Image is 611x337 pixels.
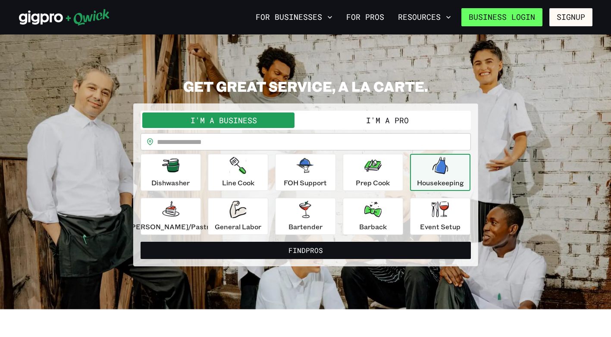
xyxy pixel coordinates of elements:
[128,222,213,232] p: [PERSON_NAME]/Pastry
[343,10,388,25] a: For Pros
[359,222,387,232] p: Barback
[133,78,478,95] h2: GET GREAT SERVICE, A LA CARTE.
[461,8,542,26] a: Business Login
[208,198,268,235] button: General Labor
[420,222,461,232] p: Event Setup
[306,112,469,128] button: I'm a Pro
[395,10,454,25] button: Resources
[141,198,201,235] button: [PERSON_NAME]/Pastry
[141,242,471,259] button: FindPros
[151,178,190,188] p: Dishwasher
[252,10,336,25] button: For Businesses
[275,154,335,191] button: FOH Support
[208,154,268,191] button: Line Cook
[142,112,306,128] button: I'm a Business
[343,154,403,191] button: Prep Cook
[275,198,335,235] button: Bartender
[288,222,323,232] p: Bartender
[356,178,390,188] p: Prep Cook
[141,154,201,191] button: Dishwasher
[549,8,592,26] button: Signup
[417,178,464,188] p: Housekeeping
[410,198,470,235] button: Event Setup
[215,222,261,232] p: General Labor
[343,198,403,235] button: Barback
[284,178,327,188] p: FOH Support
[410,154,470,191] button: Housekeeping
[222,178,254,188] p: Line Cook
